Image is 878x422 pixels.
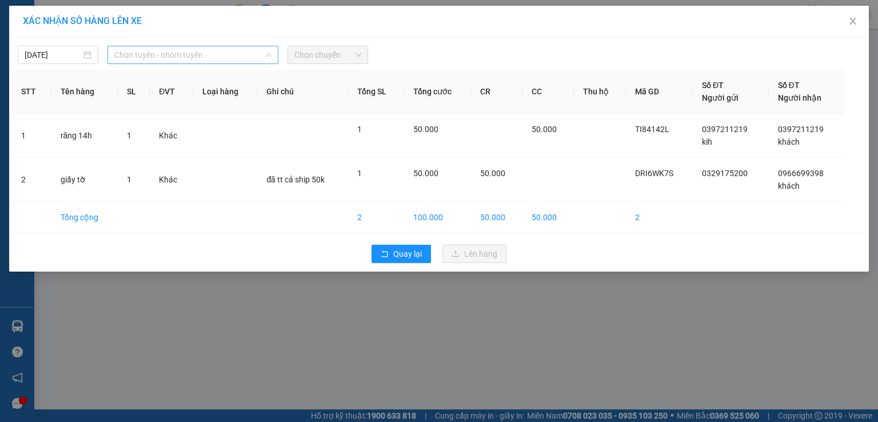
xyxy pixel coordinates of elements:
span: 50.000 [480,169,505,178]
td: 50.000 [522,202,574,233]
span: Số ĐT [702,81,724,90]
td: giấy tờ [51,158,118,202]
span: Số ĐT [778,81,800,90]
td: Khác [150,158,193,202]
th: Mã GD [626,70,693,114]
span: 1 [127,175,131,184]
th: Tổng cước [404,70,471,114]
th: STT [12,70,51,114]
span: 1 [357,125,362,134]
td: 100.000 [404,202,471,233]
th: SL [118,70,150,114]
span: 50.000 [413,125,438,134]
th: CR [471,70,522,114]
span: 0397211219 [778,125,824,134]
td: 2 [348,202,404,233]
span: 1 [357,169,362,178]
button: Close [837,6,869,38]
span: 0397211219 [702,125,748,134]
span: close [848,17,857,26]
span: Quay lại [393,248,422,260]
td: 50.000 [471,202,522,233]
input: 15/09/2025 [25,49,81,61]
td: Tổng cộng [51,202,118,233]
td: Khác [150,114,193,158]
span: TI84142L [635,125,669,134]
td: 2 [12,158,51,202]
span: Người gửi [702,93,739,102]
button: rollbackQuay lại [372,245,431,263]
th: Loại hàng [193,70,257,114]
th: Thu hộ [574,70,626,114]
span: rollback [381,250,389,259]
span: khách [778,137,800,146]
span: Người nhận [778,93,821,102]
th: Tổng SL [348,70,404,114]
span: 0329175200 [702,169,748,178]
td: răng 14h [51,114,118,158]
span: DRI6WK7S [635,169,673,178]
span: đã tt cả ship 50k [266,175,325,184]
span: 50.000 [532,125,557,134]
td: 2 [626,202,693,233]
span: 0966699398 [778,169,824,178]
th: Tên hàng [51,70,118,114]
span: 50.000 [413,169,438,178]
th: CC [522,70,574,114]
th: ĐVT [150,70,193,114]
span: Chọn chuyến [294,46,361,63]
span: kih [702,137,712,146]
span: Chọn tuyến - nhóm tuyến [114,46,272,63]
span: XÁC NHẬN SỐ HÀNG LÊN XE [23,15,142,26]
th: Ghi chú [257,70,348,114]
span: 1 [127,131,131,140]
td: 1 [12,114,51,158]
button: uploadLên hàng [442,245,506,263]
span: down [265,51,272,58]
span: khách [778,181,800,190]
